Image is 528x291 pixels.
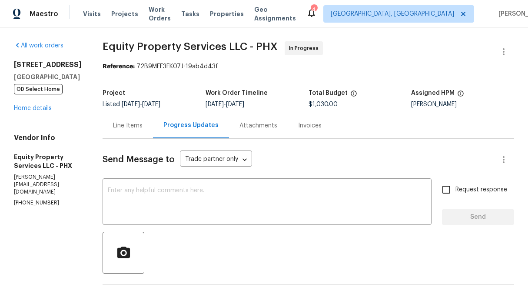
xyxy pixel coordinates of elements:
span: [DATE] [226,101,244,107]
p: [PERSON_NAME][EMAIL_ADDRESS][DOMAIN_NAME] [14,174,82,196]
span: Projects [111,10,138,18]
a: Home details [14,105,52,111]
a: All work orders [14,43,63,49]
span: Send Message to [103,155,175,164]
div: Line Items [113,121,143,130]
h5: Project [103,90,125,96]
b: Reference: [103,64,135,70]
h5: Total Budget [309,90,348,96]
span: Maestro [30,10,58,18]
span: [DATE] [142,101,160,107]
div: 72B9MFF3FK07J-19ab4d43f [103,62,514,71]
span: [GEOGRAPHIC_DATA], [GEOGRAPHIC_DATA] [331,10,454,18]
h5: Assigned HPM [411,90,455,96]
span: The hpm assigned to this work order. [457,90,464,101]
span: In Progress [289,44,322,53]
span: Equity Property Services LLC - PHX [103,41,278,52]
span: Listed [103,101,160,107]
div: Attachments [239,121,277,130]
span: Visits [83,10,101,18]
span: Tasks [181,11,199,17]
span: Properties [210,10,244,18]
span: [DATE] [122,101,140,107]
span: - [122,101,160,107]
span: Geo Assignments [254,5,296,23]
h4: Vendor Info [14,134,82,142]
h5: Work Order Timeline [206,90,268,96]
h5: Equity Property Services LLC - PHX [14,153,82,170]
div: [PERSON_NAME] [411,101,514,107]
div: Invoices [298,121,322,130]
div: Trade partner only [180,153,252,167]
span: - [206,101,244,107]
h2: [STREET_ADDRESS] [14,60,82,69]
h5: [GEOGRAPHIC_DATA] [14,73,82,81]
span: Work Orders [149,5,171,23]
span: [DATE] [206,101,224,107]
div: 4 [311,5,317,14]
span: Request response [455,185,507,194]
span: $1,030.00 [309,101,338,107]
div: Progress Updates [163,121,219,130]
span: The total cost of line items that have been proposed by Opendoor. This sum includes line items th... [350,90,357,101]
p: [PHONE_NUMBER] [14,199,82,207]
span: OD Select Home [14,84,63,94]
